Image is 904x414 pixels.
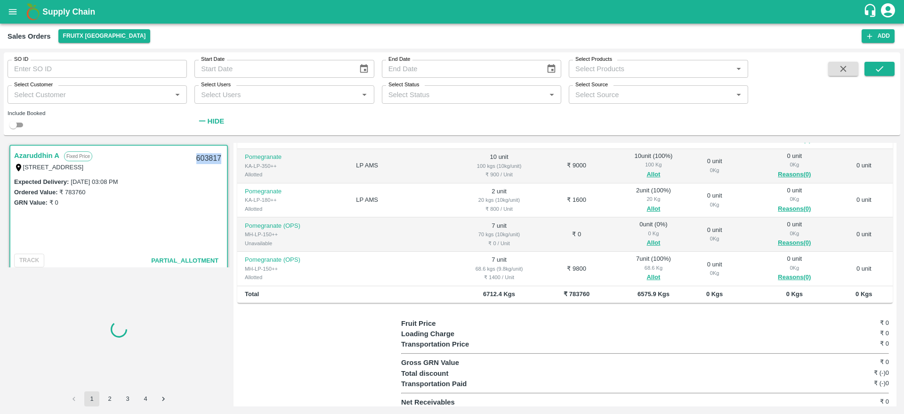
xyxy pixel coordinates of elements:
div: Sales Orders [8,30,51,42]
div: 2 unit ( 100 %) [620,186,687,215]
div: Include Booked [8,109,187,117]
input: Select Status [385,88,543,100]
label: Select Status [388,81,420,89]
div: 0 unit [761,152,828,180]
td: 10 unit [458,149,541,183]
button: Allot [646,272,660,283]
button: Choose date [542,60,560,78]
div: 0 Kg [761,229,828,238]
h6: ₹ 0 [807,397,889,406]
label: End Date [388,56,410,63]
button: Allot [646,238,660,248]
td: LP AMS [348,149,458,183]
div: 0 unit [761,186,828,215]
input: Enter SO ID [8,60,187,78]
button: Reasons(0) [761,238,828,248]
div: 20 Kg [620,195,687,203]
button: Open [358,89,371,101]
div: 0 unit ( 0 %) [620,220,687,248]
div: 20 kgs (10kg/unit) [465,196,533,204]
td: ₹ 1600 [541,183,613,218]
h6: ₹ 0 [807,357,889,367]
input: Select Source [572,88,730,100]
p: Fixed Price [64,151,92,161]
div: 70 kgs (10kg/unit) [465,230,533,239]
button: Reasons(0) [761,272,828,283]
button: Go to page 3 [120,391,135,406]
div: ₹ 1400 / Unit [465,273,533,282]
td: 7 unit [458,252,541,286]
button: Hide [194,113,226,129]
div: 0 Kg [702,234,727,243]
input: Select Customer [10,88,169,100]
p: Pomegranate [245,187,341,196]
div: 0 unit [702,226,727,243]
label: GRN Value: [14,199,48,206]
div: 100 kgs (10kg/unit) [465,162,533,170]
label: SO ID [14,56,28,63]
img: logo [24,2,42,21]
input: Select Products [572,63,730,75]
div: 68.6 Kg [620,264,687,272]
div: 0 Kg [702,200,727,209]
div: 0 unit [702,260,727,278]
button: page 1 [84,391,99,406]
td: 2 unit [458,183,541,218]
b: Total [245,290,259,298]
td: ₹ 9000 [541,149,613,183]
p: Total discount [401,368,523,379]
b: Supply Chain [42,7,95,17]
h6: ₹ (-)0 [807,379,889,388]
div: 100 Kg [620,160,687,169]
button: Open [733,89,745,101]
b: 6575.9 Kgs [638,290,670,298]
button: Go to page 4 [138,391,153,406]
div: ₹ 0 / Unit [465,239,533,248]
div: 0 unit [702,157,727,174]
label: Expected Delivery : [14,178,69,185]
p: Net Receivables [401,397,523,407]
label: ₹ 0 [49,199,58,206]
td: 0 unit [835,149,893,183]
div: Allotted [245,205,341,213]
p: Gross GRN Value [401,357,523,368]
span: Partial_Allotment [151,257,218,264]
b: 0 Kgs [786,290,803,298]
p: Transportation Price [401,339,523,349]
label: ₹ 783760 [59,189,85,196]
b: 0 Kgs [706,290,723,298]
button: Go to page 2 [102,391,117,406]
button: Add [862,29,895,43]
h6: ₹ 0 [807,339,889,348]
div: 0 unit [761,255,828,283]
button: Allot [646,204,660,215]
div: 0 Kg [761,195,828,203]
h6: ₹ (-)0 [807,368,889,378]
div: ₹ 800 / Unit [465,205,533,213]
p: Fruit Price [401,318,523,329]
button: Allot [646,169,660,180]
button: open drawer [2,1,24,23]
td: 7 unit [458,217,541,252]
div: 0 Kg [702,166,727,174]
p: Pomegranate (OPS) [245,222,341,231]
div: 0 unit [702,191,727,209]
label: [STREET_ADDRESS] [23,164,84,171]
button: Open [171,89,184,101]
div: customer-support [863,3,880,20]
div: 0 Kg [702,269,727,277]
p: Transportation Paid [401,379,523,389]
button: Choose date [355,60,373,78]
b: 6712.4 Kgs [483,290,515,298]
div: 0 unit [761,220,828,248]
a: Azaruddhin A [14,149,59,162]
button: Select DC [58,29,151,43]
div: 603817 [191,148,227,170]
button: Open [546,89,558,101]
h6: ₹ 0 [807,329,889,338]
p: Pomegranate (OPS) [245,256,341,265]
div: 0 Kg [761,160,828,169]
td: 0 unit [835,252,893,286]
button: Go to next page [156,391,171,406]
input: End Date [382,60,539,78]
